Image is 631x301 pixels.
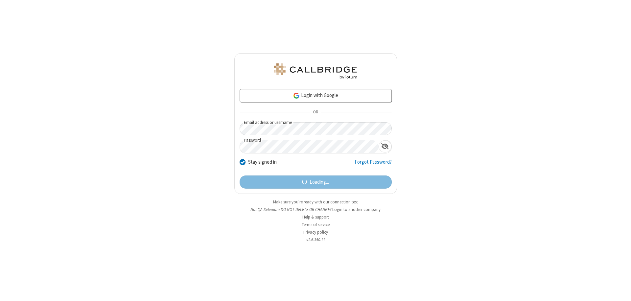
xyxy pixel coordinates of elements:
label: Stay signed in [248,158,277,166]
a: Forgot Password? [355,158,392,171]
button: Login to another company [332,206,381,213]
li: v2.6.350.11 [234,237,397,243]
span: Loading... [310,178,329,186]
a: Help & support [302,214,329,220]
a: Login with Google [240,89,392,102]
a: Privacy policy [303,229,328,235]
div: Show password [379,140,391,152]
input: Email address or username [240,122,392,135]
button: Loading... [240,175,392,189]
li: Not QA Selenium DO NOT DELETE OR CHANGE? [234,206,397,213]
img: QA Selenium DO NOT DELETE OR CHANGE [273,63,358,79]
a: Terms of service [302,222,330,227]
a: Make sure you're ready with our connection test [273,199,358,205]
span: OR [310,108,321,117]
img: google-icon.png [293,92,300,99]
input: Password [240,140,379,153]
